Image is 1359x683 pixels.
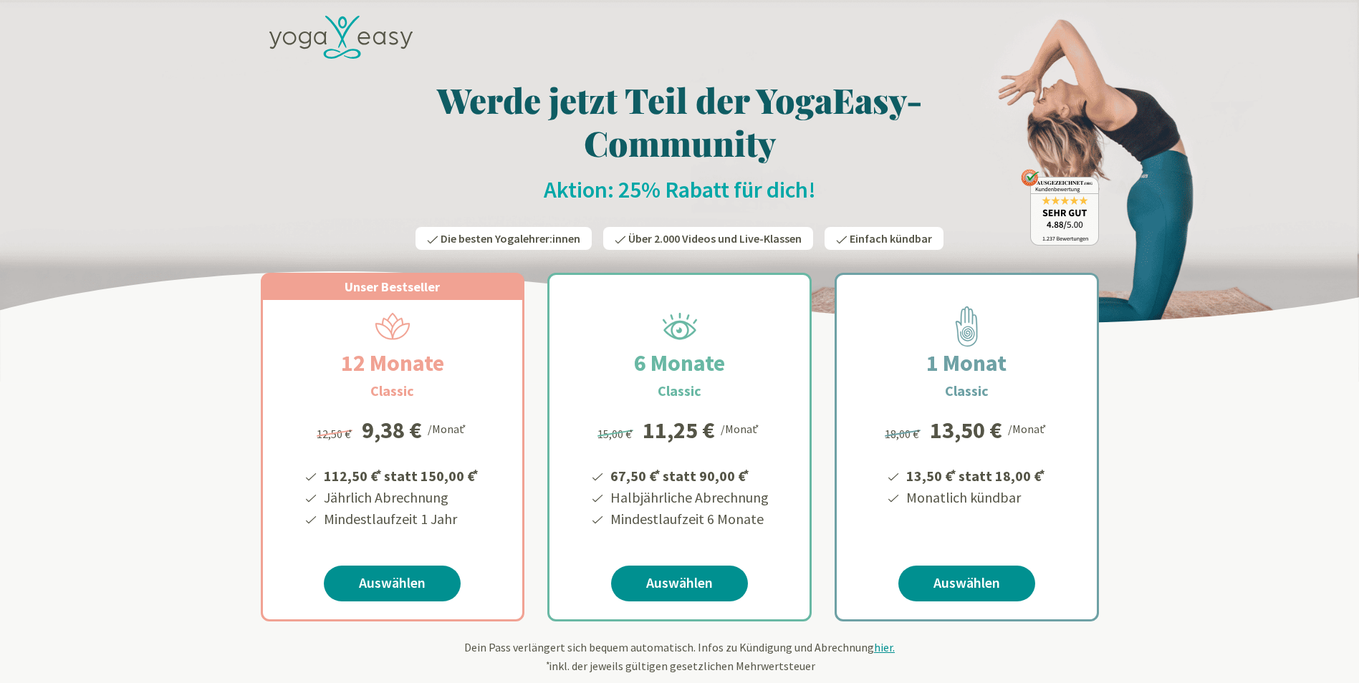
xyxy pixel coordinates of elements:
[324,566,461,601] a: Auswählen
[930,419,1002,442] div: 13,50 €
[441,231,580,246] span: Die besten Yogalehrer:innen
[892,346,1041,380] h2: 1 Monat
[721,419,762,437] div: /Monat
[608,462,769,487] li: 67,50 € statt 90,00 €
[317,427,355,441] span: 12,50 €
[261,639,1099,674] div: Dein Pass verlängert sich bequem automatisch. Infos zu Kündigung und Abrechnung
[370,380,414,402] h3: Classic
[904,487,1047,508] li: Monatlich kündbar
[1021,169,1099,246] img: ausgezeichnet_badge.png
[544,659,815,673] span: inkl. der jeweils gültigen gesetzlichen Mehrwertsteuer
[322,487,481,508] li: Jährlich Abrechnung
[611,566,748,601] a: Auswählen
[898,566,1035,601] a: Auswählen
[628,231,802,246] span: Über 2.000 Videos und Live-Klassen
[874,640,895,654] span: hier.
[428,419,469,437] div: /Monat
[643,419,715,442] div: 11,25 €
[945,380,989,402] h3: Classic
[600,346,759,380] h2: 6 Monate
[658,380,701,402] h3: Classic
[261,78,1099,164] h1: Werde jetzt Teil der YogaEasy-Community
[345,278,440,295] span: Unser Bestseller
[608,508,769,530] li: Mindestlaufzeit 6 Monate
[608,487,769,508] li: Halbjährliche Abrechnung
[322,508,481,530] li: Mindestlaufzeit 1 Jahr
[885,427,923,441] span: 18,00 €
[307,346,479,380] h2: 12 Monate
[261,175,1099,204] h2: Aktion: 25% Rabatt für dich!
[597,427,635,441] span: 15,00 €
[362,419,422,442] div: 9,38 €
[322,462,481,487] li: 112,50 € statt 150,00 €
[850,231,932,246] span: Einfach kündbar
[1008,419,1049,437] div: /Monat
[904,462,1047,487] li: 13,50 € statt 18,00 €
